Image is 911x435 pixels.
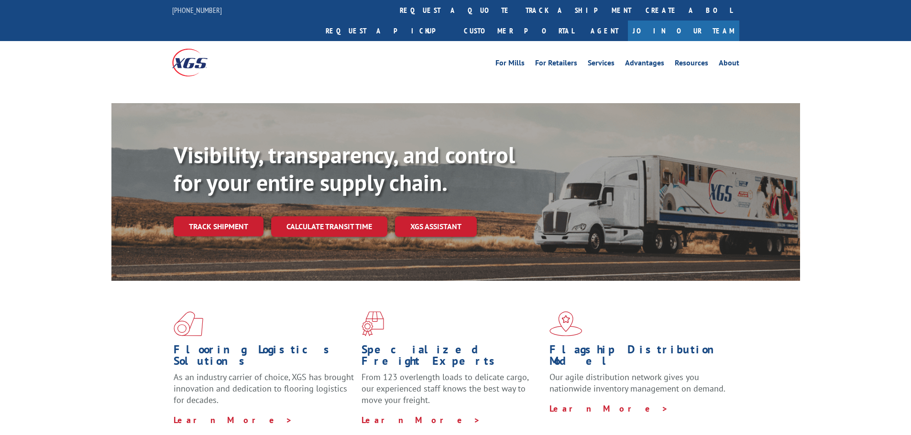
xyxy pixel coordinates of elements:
[628,21,739,41] a: Join Our Team
[549,311,582,336] img: xgs-icon-flagship-distribution-model-red
[174,311,203,336] img: xgs-icon-total-supply-chain-intelligence-red
[457,21,581,41] a: Customer Portal
[675,59,708,70] a: Resources
[174,140,515,197] b: Visibility, transparency, and control for your entire supply chain.
[719,59,739,70] a: About
[172,5,222,15] a: [PHONE_NUMBER]
[271,216,387,237] a: Calculate transit time
[395,216,477,237] a: XGS ASSISTANT
[174,216,263,236] a: Track shipment
[495,59,525,70] a: For Mills
[625,59,664,70] a: Advantages
[362,344,542,371] h1: Specialized Freight Experts
[174,344,354,371] h1: Flooring Logistics Solutions
[174,414,293,425] a: Learn More >
[581,21,628,41] a: Agent
[174,371,354,405] span: As an industry carrier of choice, XGS has brought innovation and dedication to flooring logistics...
[549,403,669,414] a: Learn More >
[588,59,615,70] a: Services
[535,59,577,70] a: For Retailers
[362,414,481,425] a: Learn More >
[549,371,725,394] span: Our agile distribution network gives you nationwide inventory management on demand.
[549,344,730,371] h1: Flagship Distribution Model
[318,21,457,41] a: Request a pickup
[362,371,542,414] p: From 123 overlength loads to delicate cargo, our experienced staff knows the best way to move you...
[362,311,384,336] img: xgs-icon-focused-on-flooring-red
